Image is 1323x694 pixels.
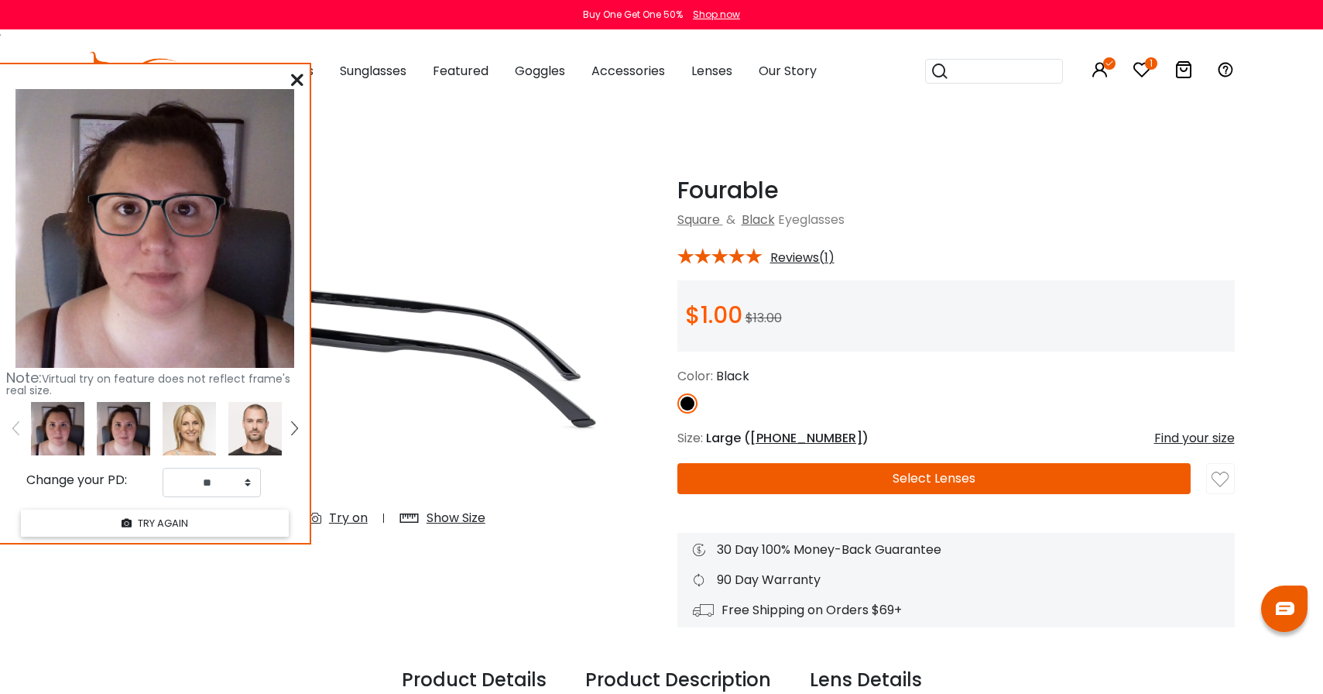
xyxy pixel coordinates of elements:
[759,62,817,80] span: Our Story
[691,62,732,80] span: Lenses
[1145,57,1157,70] i: 1
[291,421,297,435] img: right.png
[750,429,862,447] span: [PHONE_NUMBER]
[677,463,1191,494] button: Select Lenses
[693,541,1219,559] div: 30 Day 100% Money-Back Guarantee
[1133,64,1151,81] a: 1
[685,8,740,21] a: Shop now
[1276,602,1294,615] img: chat
[6,368,42,387] span: Note:
[677,429,703,447] span: Size:
[81,177,232,254] img: original.png
[433,62,488,80] span: Featured
[706,429,869,447] span: Large ( )
[745,309,782,327] span: $13.00
[427,509,485,527] div: Show Size
[583,8,683,22] div: Buy One Get One 50%
[693,571,1219,589] div: 90 Day Warranty
[12,421,19,435] img: left.png
[515,62,565,80] span: Goggles
[723,211,739,228] span: &
[591,62,665,80] span: Accessories
[677,211,720,228] a: Square
[693,601,1219,620] div: Free Shipping on Orders $69+
[716,367,749,385] span: Black
[685,298,742,332] span: $1.00
[693,8,740,22] div: Shop now
[1154,429,1235,448] div: Find your size
[340,62,406,80] span: Sunglasses
[742,211,775,228] a: Black
[31,402,84,455] img: 249451.png
[329,509,368,527] div: Try on
[228,402,282,455] img: tryonModel5.png
[6,371,290,398] span: Virtual try on feature does not reflect frame's real size.
[770,251,835,265] span: Reviews(1)
[15,89,294,368] img: 249451.png
[21,510,289,537] button: TRY AGAIN
[97,402,150,455] img: 249451.png
[163,402,216,455] img: tryonModel7.png
[677,367,713,385] span: Color:
[179,177,615,540] img: Fourable Black Plastic Eyeglasses , SpringHinges , UniversalBridgeFit Frames from ABBE Glasses
[89,52,216,91] img: abbeglasses.com
[677,177,1235,204] h1: Fourable
[778,211,845,228] span: Eyeglasses
[1212,471,1229,488] img: like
